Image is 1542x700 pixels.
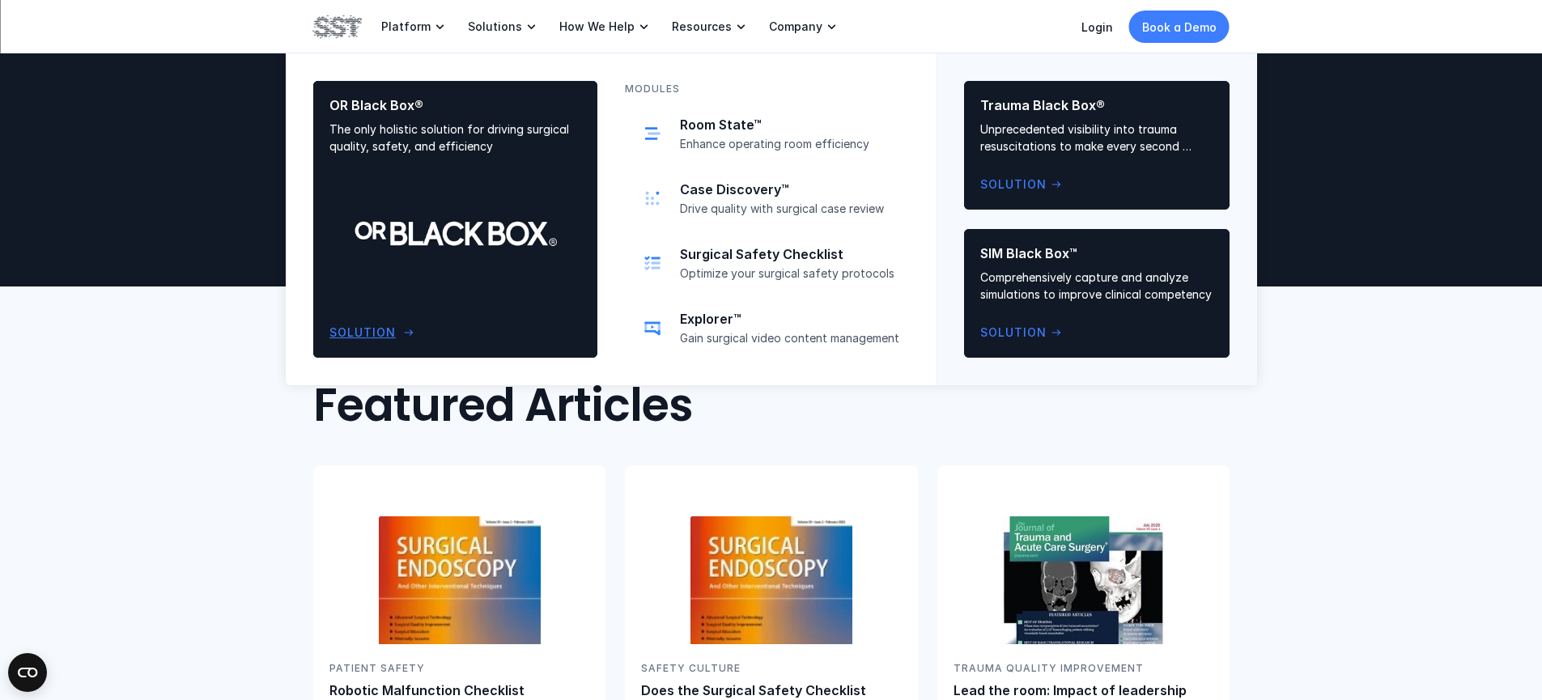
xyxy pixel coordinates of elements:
p: SIM Black Box™ [980,245,1213,262]
p: Explorer™ [680,311,899,328]
p: Surgical Safety Checklist [680,246,899,263]
p: Book a Demo [1142,19,1217,36]
a: SIM Black Box™Comprehensively capture and analyze simulations to improve clinical competencySolut... [964,229,1230,358]
h2: Featured Articles [313,379,1230,433]
a: collection of dots iconCase Discovery™Drive quality with surgical case review [625,171,909,226]
p: OR Black Box® [329,97,581,114]
p: SAFETY CULTURE [641,660,901,676]
p: TRAUMA QUALITY IMPROVEMENT [953,660,1213,676]
p: Company [769,19,822,34]
p: Solution [980,176,1047,193]
p: PATIENT SAFETY [329,660,589,676]
p: Solution [980,324,1047,342]
p: Comprehensively capture and analyze simulations to improve clinical competency [980,269,1213,303]
p: Robotic Malfunction Checklist [329,682,589,699]
a: OR Black Box®The only holistic solution for driving surgical quality, safety, and efficiencySolut... [313,81,597,358]
img: checklist icon [641,252,664,274]
a: video iconExplorer™Gain surgical video content management [625,300,909,355]
p: Resources [672,19,732,34]
span: arrow_right_alt [1050,178,1063,191]
p: Solution [329,324,396,342]
p: Drive quality with surgical case review [680,202,899,216]
a: Login [1081,20,1113,34]
p: How We Help [559,19,635,34]
p: Trauma Black Box® [980,97,1213,114]
a: Book a Demo [1129,11,1230,43]
p: Gain surgical video content management [680,331,899,346]
p: Enhance operating room efficiency [680,137,899,151]
p: The only holistic solution for driving surgical quality, safety, and efficiency [329,121,581,155]
img: schedule icon [641,122,664,145]
p: Optimize your surgical safety protocols [680,266,899,281]
span: arrow_right_alt [402,326,415,339]
p: Room State™ [680,117,899,134]
a: schedule iconRoom State™Enhance operating room efficiency [625,106,909,161]
a: checklist iconSurgical Safety ChecklistOptimize your surgical safety protocols [625,235,909,291]
span: arrow_right_alt [1050,326,1063,339]
button: Open CMP widget [8,653,47,692]
p: Solutions [468,19,522,34]
a: Trauma Black Box®Unprecedented visibility into trauma resuscitations to make every second countSo... [964,81,1230,210]
img: SST logo [313,13,362,40]
p: Case Discovery™ [680,181,899,198]
p: Platform [381,19,431,34]
img: collection of dots icon [641,187,664,210]
p: MODULES [625,81,680,96]
p: Unprecedented visibility into trauma resuscitations to make every second count [980,121,1213,155]
img: video icon [641,316,664,339]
